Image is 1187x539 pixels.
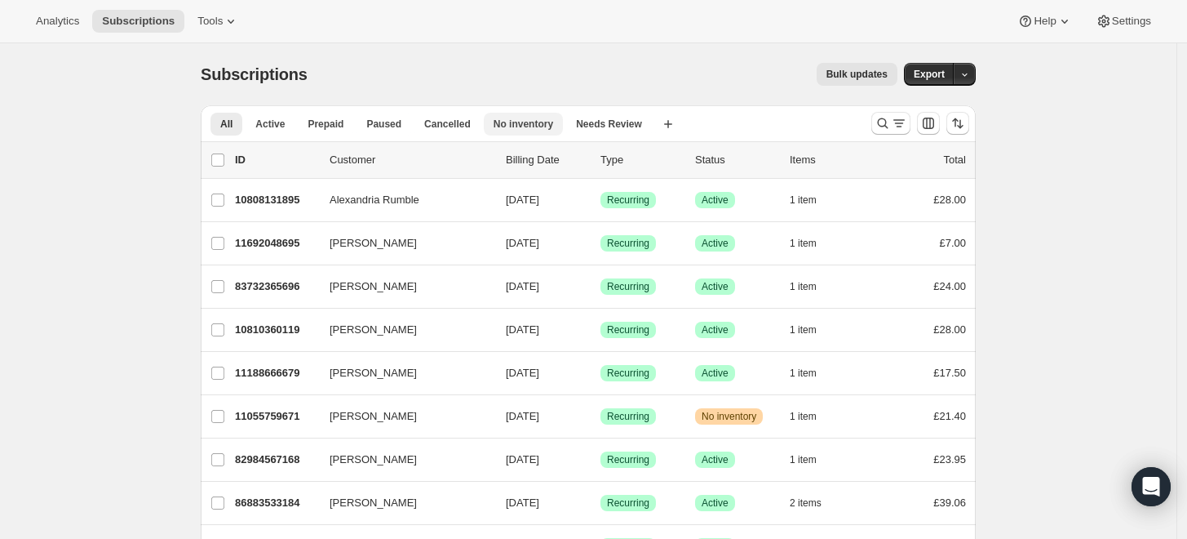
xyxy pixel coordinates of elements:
span: No inventory [702,410,756,423]
span: Subscriptions [201,65,308,83]
span: 1 item [790,367,817,380]
span: Cancelled [424,118,471,131]
span: Paused [366,118,401,131]
button: [PERSON_NAME] [320,317,483,343]
span: [DATE] [506,453,539,465]
span: [DATE] [506,194,539,206]
button: 1 item [790,232,835,255]
span: Active [702,194,729,207]
span: [DATE] [506,280,539,292]
div: 82984567168[PERSON_NAME][DATE]SuccessRecurringSuccessActive1 item£23.95 [235,448,966,471]
span: £23.95 [933,453,966,465]
p: 86883533184 [235,495,317,511]
p: 11055759671 [235,408,317,425]
p: Total [944,152,966,168]
div: Type [600,152,682,168]
span: [PERSON_NAME] [330,235,417,252]
div: 10810360119[PERSON_NAME][DATE]SuccessRecurringSuccessActive1 item£28.00 [235,318,966,341]
button: 1 item [790,448,835,471]
span: Analytics [36,15,79,28]
span: Recurring [607,237,649,250]
button: 1 item [790,275,835,298]
button: Export [904,63,954,86]
span: 1 item [790,453,817,466]
button: [PERSON_NAME] [320,360,483,386]
span: Tools [197,15,223,28]
span: [PERSON_NAME] [330,322,417,338]
button: Alexandria Rumble [320,187,483,213]
span: 1 item [790,410,817,423]
span: £28.00 [933,194,966,206]
div: 10808131895Alexandria Rumble[DATE]SuccessRecurringSuccessActive1 item£28.00 [235,189,966,212]
span: Recurring [607,410,649,423]
span: Needs Review [576,118,642,131]
button: Help [1008,10,1082,33]
button: Create new view [655,113,681,136]
span: Recurring [607,453,649,466]
div: 83732365696[PERSON_NAME][DATE]SuccessRecurringSuccessActive1 item£24.00 [235,275,966,298]
span: £39.06 [933,497,966,509]
span: Recurring [607,367,649,380]
span: £17.50 [933,367,966,379]
span: [DATE] [506,410,539,422]
span: 1 item [790,194,817,207]
p: 82984567168 [235,452,317,468]
span: Export [914,68,945,81]
span: [DATE] [506,323,539,336]
p: 10808131895 [235,192,317,208]
button: Sort the results [946,112,969,135]
span: Active [702,453,729,466]
span: [PERSON_NAME] [330,408,417,425]
span: Subscriptions [102,15,175,28]
span: [PERSON_NAME] [330,365,417,381]
span: Prepaid [308,118,343,131]
p: 11188666679 [235,365,317,381]
span: Active [702,367,729,380]
span: [DATE] [506,497,539,509]
button: Customize table column order and visibility [917,112,940,135]
span: Settings [1112,15,1151,28]
div: IDCustomerBilling DateTypeStatusItemsTotal [235,152,966,168]
span: Help [1034,15,1056,28]
button: Settings [1086,10,1161,33]
p: 10810360119 [235,322,317,338]
span: Bulk updates [826,68,888,81]
button: [PERSON_NAME] [320,447,483,473]
button: 1 item [790,318,835,341]
span: Recurring [607,280,649,293]
button: [PERSON_NAME] [320,274,483,300]
button: Search and filter results [871,112,910,135]
button: 1 item [790,189,835,212]
span: Alexandria Rumble [330,192,419,208]
div: 86883533184[PERSON_NAME][DATE]SuccessRecurringSuccessActive2 items£39.06 [235,492,966,514]
div: 11055759671[PERSON_NAME][DATE]SuccessRecurringWarningNo inventory1 item£21.40 [235,405,966,428]
p: Status [695,152,777,168]
div: 11188666679[PERSON_NAME][DATE]SuccessRecurringSuccessActive1 item£17.50 [235,362,966,385]
button: Bulk updates [817,63,897,86]
span: [PERSON_NAME] [330,278,417,295]
span: 1 item [790,323,817,336]
span: Active [702,323,729,336]
p: 83732365696 [235,278,317,295]
div: 11692048695[PERSON_NAME][DATE]SuccessRecurringSuccessActive1 item£7.00 [235,232,966,255]
p: Customer [330,152,493,168]
button: [PERSON_NAME] [320,403,483,430]
button: 1 item [790,362,835,385]
span: 1 item [790,280,817,293]
button: Tools [188,10,249,33]
span: Recurring [607,194,649,207]
span: Recurring [607,497,649,510]
span: Active [255,118,285,131]
span: Active [702,237,729,250]
button: Analytics [26,10,89,33]
span: £21.40 [933,410,966,422]
button: Subscriptions [92,10,184,33]
span: Recurring [607,323,649,336]
span: All [220,118,233,131]
span: £24.00 [933,280,966,292]
span: No inventory [494,118,553,131]
p: Billing Date [506,152,587,168]
div: Items [790,152,871,168]
button: 2 items [790,492,839,514]
p: ID [235,152,317,168]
